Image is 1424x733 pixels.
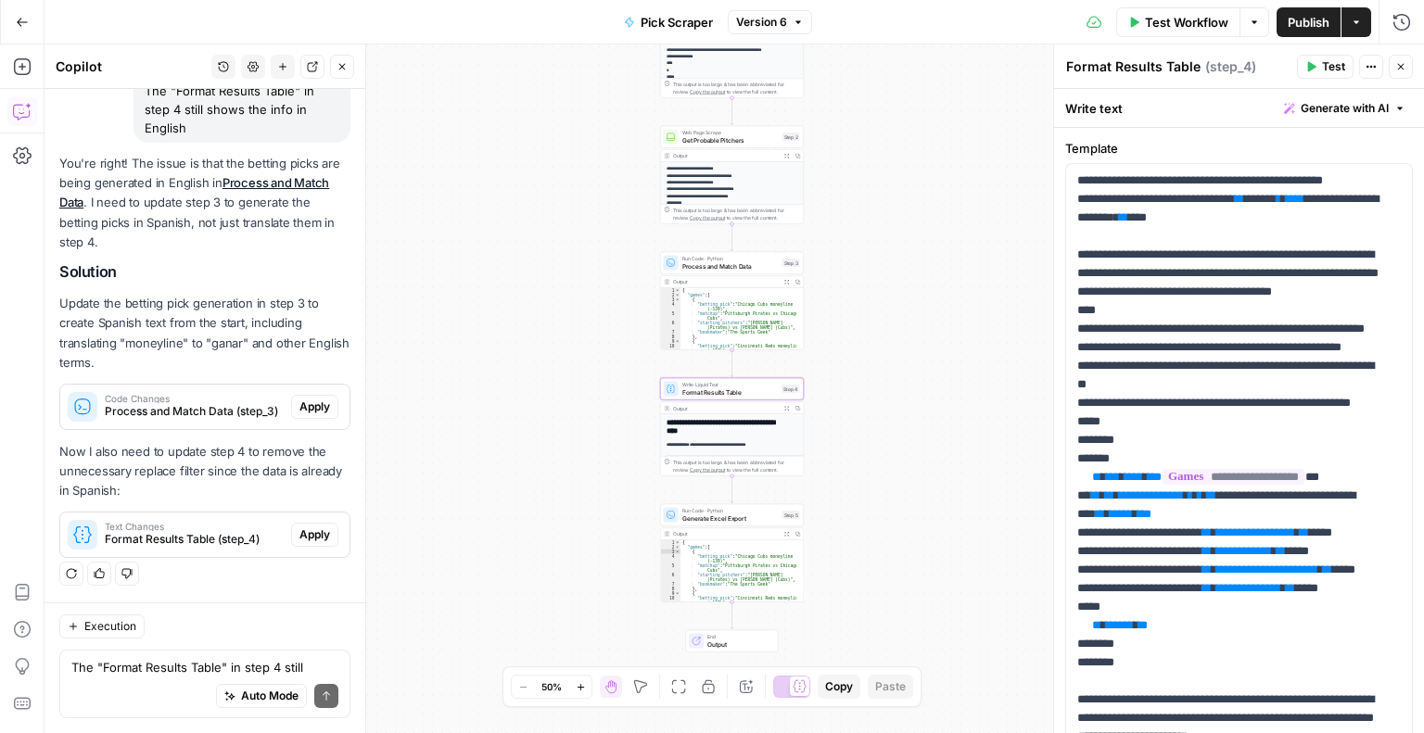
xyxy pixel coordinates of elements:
span: Generate with AI [1301,100,1389,117]
g: Edge from step_5 to end [731,601,733,628]
div: Run Code · PythonGenerate Excel ExportStep 5Output{ "games":[ { "betting_pick":"Chicago Cubs mone... [660,504,804,602]
div: 6 [661,321,681,330]
span: Get Probable Pitchers [682,135,779,145]
g: Edge from step_4 to step_5 [731,475,733,502]
div: Output [673,404,779,411]
label: Template [1065,139,1413,158]
div: Output [673,152,779,159]
span: Apply [299,398,330,415]
g: Edge from step_2 to step_3 [731,223,733,250]
div: 2 [661,545,681,550]
div: 2 [661,293,681,297]
button: Pick Scraper [613,7,724,37]
div: 8 [661,335,681,339]
div: The "Format Results Table" in step 4 still shows the info in English [133,76,350,143]
span: Toggle code folding, rows 1 through 90 [675,540,680,545]
div: This output is too large & has been abbreviated for review. to view the full content. [673,207,800,221]
span: Copy the output [690,467,725,473]
span: Format Results Table [682,387,779,397]
p: Update the betting pick generation in step 3 to create Spanish text from the start, including tra... [59,294,350,373]
div: 10 [661,596,681,605]
span: Test [1322,58,1345,75]
div: Write text [1054,89,1424,127]
span: Process and Match Data (step_3) [105,403,284,420]
div: 6 [661,573,681,582]
div: 7 [661,582,681,587]
span: Process and Match Data [682,261,779,271]
span: Toggle code folding, rows 9 through 14 [675,339,680,344]
textarea: Format Results Table [1066,57,1201,76]
span: Auto Mode [241,688,299,704]
button: Test Workflow [1116,7,1240,37]
div: Step 3 [782,259,800,267]
div: 10 [661,344,681,353]
span: Output [707,639,770,649]
span: Toggle code folding, rows 3 through 8 [675,550,680,554]
button: Execution [59,614,145,638]
span: Pick Scraper [641,13,713,32]
span: Run Code · Python [682,255,779,262]
p: You're right! The issue is that the betting picks are being generated in English in . I need to u... [59,154,350,252]
div: 1 [661,540,681,545]
span: Toggle code folding, rows 2 through 87 [675,293,680,297]
span: Toggle code folding, rows 3 through 8 [675,297,680,302]
div: 9 [661,591,681,596]
span: Test Workflow [1145,13,1228,32]
span: 50% [541,679,562,694]
span: Text Changes [105,522,284,531]
button: Apply [291,395,338,419]
div: Output [673,530,779,537]
span: Toggle code folding, rows 1 through 89 [675,288,680,293]
span: End [707,633,770,640]
div: 9 [661,339,681,344]
button: Paste [868,675,913,699]
div: EndOutput [660,630,804,652]
span: ( step_4 ) [1205,57,1256,76]
span: Toggle code folding, rows 2 through 87 [675,545,680,550]
div: Run Code · PythonProcess and Match DataStep 3Output{ "games":[ { "betting_pick":"Chicago Cubs mon... [660,252,804,350]
button: Apply [291,523,338,547]
span: Generate Excel Export [682,513,779,523]
div: This output is too large & has been abbreviated for review. to view the full content. [673,459,800,474]
span: Publish [1288,13,1329,32]
div: 1 [661,288,681,293]
span: Code Changes [105,394,284,403]
div: 3 [661,550,681,554]
span: Toggle code folding, rows 9 through 14 [675,591,680,596]
span: Write Liquid Text [682,381,779,388]
g: Edge from step_3 to step_4 [731,349,733,376]
div: 5 [661,311,681,321]
span: Format Results Table (step_4) [105,531,284,548]
button: Copy [818,675,860,699]
span: Paste [875,678,906,695]
span: Web Page Scrape [682,129,779,136]
div: Copilot [56,57,206,76]
div: 4 [661,302,681,311]
span: Copy [825,678,853,695]
div: Step 2 [782,133,800,141]
div: Step 4 [782,385,800,393]
span: Apply [299,526,330,543]
button: Auto Mode [216,684,307,708]
div: 5 [661,563,681,573]
span: Copy the output [690,215,725,221]
button: Generate with AI [1277,96,1413,120]
p: Now I also need to update step 4 to remove the unnecessary replace filter since the data is alrea... [59,442,350,500]
g: Edge from step_1 to step_2 [731,97,733,124]
button: Test [1297,55,1354,79]
button: Publish [1277,7,1341,37]
span: Execution [84,618,136,635]
div: Output [673,278,779,285]
div: 3 [661,297,681,302]
h2: Solution [59,263,350,281]
span: Run Code · Python [682,507,779,514]
div: 7 [661,330,681,335]
span: Copy the output [690,89,725,95]
span: Version 6 [736,14,787,31]
div: Step 5 [782,511,800,519]
div: This output is too large & has been abbreviated for review. to view the full content. [673,81,800,95]
div: 8 [661,587,681,591]
button: Version 6 [728,10,812,34]
div: 4 [661,554,681,563]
